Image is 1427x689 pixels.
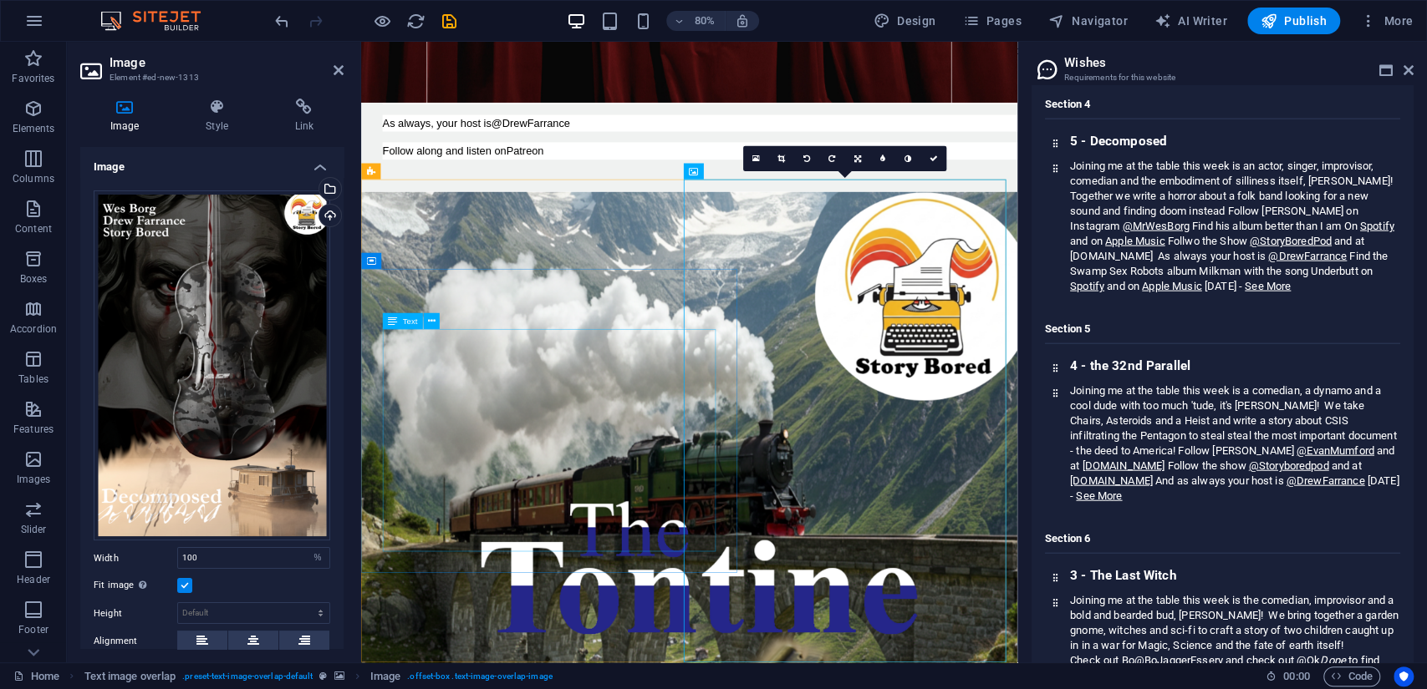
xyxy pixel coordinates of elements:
[319,671,327,681] i: This element is a customizable preset
[1250,235,1332,247] a: @StoryBoredPod
[21,523,47,536] p: Slider
[1070,250,1388,277] span: Find the Swamp Sex Robots album Milkman with the song Underbutt on
[405,11,426,31] button: reload
[1107,280,1139,292] span: and on
[18,372,48,386] p: Tables
[1297,444,1374,457] a: @EvanMumford
[1168,235,1247,247] span: Follwo the Show
[1105,235,1165,247] a: Apple Music
[870,146,895,171] a: Blur
[1045,531,1400,554] h4: Section 6
[1070,160,1395,232] span: Joining me at the table this week is an actor, singer, improvisor, comedian and the embodiment of...
[94,609,177,618] label: Height
[1331,666,1373,686] span: Code
[96,11,222,31] img: Editor Logo
[406,12,426,31] i: Reload page
[94,631,177,651] label: Alignment
[18,623,48,636] p: Footer
[1323,666,1380,686] button: Code
[272,11,292,31] button: undo
[439,11,459,31] button: save
[1123,220,1190,232] a: @MrWesBorg
[1320,654,1346,666] em: Dope
[13,122,55,135] p: Elements
[867,8,943,34] button: Design
[407,666,552,686] span: . offset-box .text-image-overlap-image
[1155,474,1284,487] span: And as always your host is
[1070,280,1104,292] a: Spotify
[1360,220,1394,232] a: Spotify
[895,146,920,171] a: Greyscale
[1046,568,1065,591] div: Drag this element into the website
[273,12,292,31] i: Undo: Change image (Ctrl+Z)
[10,322,57,336] p: Accordion
[13,172,54,185] p: Columns
[1070,568,1399,583] h3: 3 - The Last Witch
[1046,358,1065,382] div: Drag this element into the website
[1076,489,1122,502] a: See More
[956,8,1027,34] button: Pages
[666,11,726,31] button: 80%
[1048,13,1128,29] span: Navigator
[1332,459,1362,472] span: and at
[80,99,176,134] h4: Image
[403,317,418,325] span: Text
[17,473,51,486] p: Images
[1287,474,1365,487] a: @DrewFarrance
[1261,13,1327,29] span: Publish
[1070,358,1399,373] h3: 4 - the 32nd Parallel
[176,99,264,134] h4: Style
[17,573,50,586] p: Header
[1070,134,1399,149] h3: 5 - Decomposed
[1360,13,1413,29] span: More
[334,671,344,681] i: This element contains a background
[1297,654,1346,666] a: @OkDope
[1266,666,1310,686] h6: Session time
[1134,654,1223,666] a: @BoJaggerEssery
[12,72,54,85] p: Favorites
[1142,280,1202,292] a: Apple Music
[1283,666,1309,686] span: 00 00
[1192,220,1358,232] span: Find his album better than I am On
[1154,13,1227,29] span: AI Writer
[182,666,313,686] span: . preset-text-image-overlap-default
[1070,474,1153,487] a: [DOMAIN_NAME]
[265,99,344,134] h4: Link
[1226,654,1294,666] span: and check out
[735,13,750,28] i: On resize automatically adjust zoom level to fit chosen device.
[819,146,844,171] a: Rotate right 90°
[691,11,718,31] h6: 80%
[1064,55,1414,70] h2: Wishes
[1070,384,1396,457] span: Joining me at the table this week is a comedian, a dynamo and a cool dude with too much 'tude, it...
[1070,235,1364,262] span: and at [DOMAIN_NAME] As always your host is
[1295,670,1297,682] span: :
[13,666,59,686] a: Click to cancel selection. Double-click to open Pages
[844,146,869,171] a: Change orientation
[94,575,177,595] label: Fit image
[1045,97,1400,119] h4: Section 4
[110,70,310,85] h3: Element #ed-new-1313
[743,146,768,171] a: Select files from the file manager, stock photos, or upload file(s)
[1249,459,1329,472] a: @Storyboredpod
[1070,594,1399,651] span: Joining me at the table this week is the comedian, improvisor and a bold and bearded bud, [PERSON...
[1148,8,1234,34] button: AI Writer
[80,147,344,177] h4: Image
[440,12,459,31] i: Save (Ctrl+S)
[1042,8,1134,34] button: Navigator
[1394,666,1414,686] button: Usercentrics
[1070,235,1103,247] span: and on
[768,146,793,171] a: Crop mode
[1046,134,1065,157] div: Drag this element into the website
[372,11,392,31] button: Click here to leave preview mode and continue editing
[1070,474,1399,502] span: [DATE] -
[84,666,176,686] span: Click to select. Double-click to edit
[1168,459,1246,472] span: Follow the show
[1205,280,1242,292] span: [DATE] -
[110,55,344,70] h2: Image
[1245,280,1291,292] a: See More
[84,666,553,686] nav: breadcrumb
[874,13,936,29] span: Design
[1353,8,1419,34] button: More
[920,146,945,171] a: Confirm ( Ctrl ⏎ )
[94,190,330,541] div: DecomposedMoviePoster-Mw_2Tezi6qKmZ10VfbiB4w.png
